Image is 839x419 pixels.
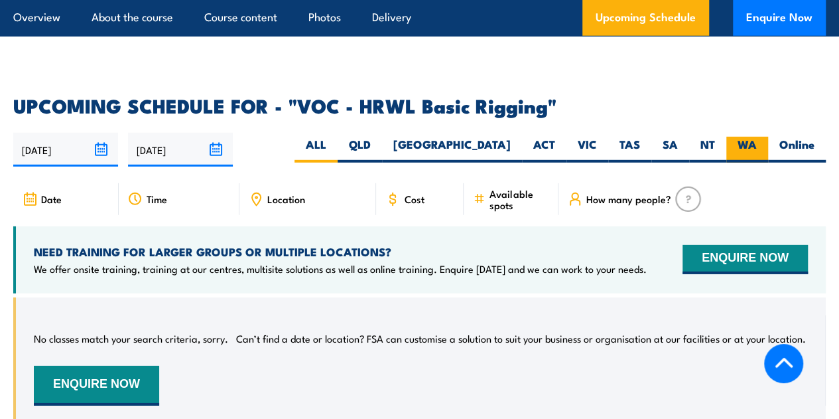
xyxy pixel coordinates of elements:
input: From date [13,133,118,167]
span: How many people? [586,193,671,205]
span: Cost [404,193,424,205]
p: Can’t find a date or location? FSA can customise a solution to suit your business or organisation... [236,332,806,345]
label: ALL [294,137,338,163]
label: Online [768,137,826,163]
label: SA [651,137,689,163]
span: Location [267,193,305,205]
label: TAS [608,137,651,163]
input: To date [128,133,233,167]
label: NT [689,137,726,163]
button: ENQUIRE NOW [682,245,808,274]
label: WA [726,137,768,163]
p: No classes match your search criteria, sorry. [34,332,228,345]
span: Available spots [489,188,549,210]
h4: NEED TRAINING FOR LARGER GROUPS OR MULTIPLE LOCATIONS? [34,244,647,259]
p: We offer onsite training, training at our centres, multisite solutions as well as online training... [34,262,647,276]
label: ACT [522,137,566,163]
span: Date [41,193,62,205]
span: Time [147,193,167,205]
label: QLD [338,137,382,163]
button: ENQUIRE NOW [34,366,159,406]
label: VIC [566,137,608,163]
h2: UPCOMING SCHEDULE FOR - "VOC - HRWL Basic Rigging" [13,96,826,114]
label: [GEOGRAPHIC_DATA] [382,137,522,163]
